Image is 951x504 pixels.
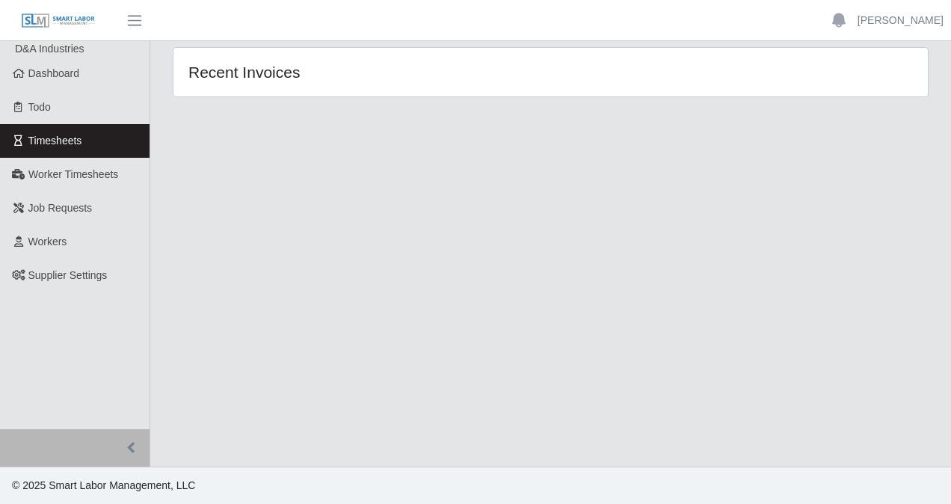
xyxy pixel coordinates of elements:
span: Dashboard [28,67,80,79]
a: [PERSON_NAME] [858,13,944,28]
span: Workers [28,236,67,248]
span: D&A Industries [15,43,84,55]
span: Timesheets [28,135,82,147]
span: Supplier Settings [28,269,108,281]
span: Todo [28,101,51,113]
img: SLM Logo [21,13,96,29]
h4: Recent Invoices [188,63,477,82]
span: Job Requests [28,202,93,214]
span: Worker Timesheets [28,168,118,180]
span: © 2025 Smart Labor Management, LLC [12,479,195,491]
